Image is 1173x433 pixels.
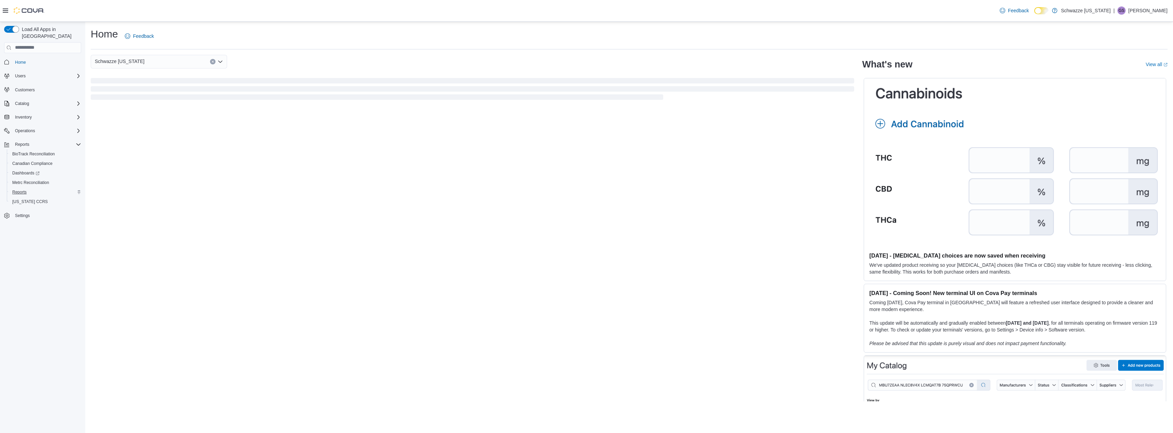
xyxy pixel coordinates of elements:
[12,72,28,80] button: Users
[12,72,81,80] span: Users
[870,320,1160,333] p: This update will be automatically and gradually enabled between , for all terminals operating on ...
[91,27,118,41] h1: Home
[12,140,81,149] span: Reports
[12,99,32,108] button: Catalog
[15,87,35,93] span: Customers
[10,159,81,168] span: Canadian Compliance
[12,151,55,157] span: BioTrack Reconciliation
[10,188,81,196] span: Reports
[10,169,81,177] span: Dashboards
[1113,6,1115,15] p: |
[12,58,29,66] a: Home
[862,59,912,70] h2: What's new
[870,299,1160,313] p: Coming [DATE], Cova Pay terminal in [GEOGRAPHIC_DATA] will feature a refreshed user interface des...
[10,159,55,168] a: Canadian Compliance
[1061,6,1111,15] p: Schwazze [US_STATE]
[10,169,42,177] a: Dashboards
[91,79,854,101] span: Loading
[1034,7,1049,14] input: Dark Mode
[7,178,84,187] button: Metrc Reconciliation
[1,57,84,67] button: Home
[14,7,44,14] img: Cova
[1,126,84,136] button: Operations
[1006,320,1049,326] strong: [DATE] and [DATE]
[12,86,38,94] a: Customers
[15,114,32,120] span: Inventory
[133,33,154,40] span: Feedback
[7,168,84,178] a: Dashboards
[7,149,84,159] button: BioTrack Reconciliation
[1,140,84,149] button: Reports
[10,150,58,158] a: BioTrack Reconciliation
[1117,6,1126,15] div: Gulzar Sayall
[210,59,216,64] button: Clear input
[12,127,38,135] button: Operations
[1163,63,1168,67] svg: External link
[12,127,81,135] span: Operations
[1,71,84,81] button: Users
[15,101,29,106] span: Catalog
[7,159,84,168] button: Canadian Compliance
[12,212,32,220] a: Settings
[95,57,145,65] span: Schwazze [US_STATE]
[12,170,40,176] span: Dashboards
[12,86,81,94] span: Customers
[12,113,81,121] span: Inventory
[122,29,157,43] a: Feedback
[12,99,81,108] span: Catalog
[7,187,84,197] button: Reports
[1128,6,1168,15] p: [PERSON_NAME]
[10,179,52,187] a: Metrc Reconciliation
[1008,7,1029,14] span: Feedback
[12,140,32,149] button: Reports
[870,290,1160,296] h3: [DATE] - Coming Soon! New terminal UI on Cova Pay terminals
[12,58,81,66] span: Home
[12,211,81,220] span: Settings
[10,179,81,187] span: Metrc Reconciliation
[12,189,27,195] span: Reports
[15,128,35,134] span: Operations
[15,213,30,218] span: Settings
[4,55,81,238] nav: Complex example
[15,60,26,65] span: Home
[1,99,84,108] button: Catalog
[15,142,29,147] span: Reports
[1,112,84,122] button: Inventory
[12,113,34,121] button: Inventory
[1,211,84,220] button: Settings
[1146,62,1168,67] a: View allExternal link
[10,198,81,206] span: Washington CCRS
[870,252,1160,259] h3: [DATE] - [MEDICAL_DATA] choices are now saved when receiving
[19,26,81,40] span: Load All Apps in [GEOGRAPHIC_DATA]
[870,341,1067,346] em: Please be advised that this update is purely visual and does not impact payment functionality.
[12,180,49,185] span: Metrc Reconciliation
[218,59,223,64] button: Open list of options
[1118,6,1124,15] span: GS
[10,198,50,206] a: [US_STATE] CCRS
[12,199,48,204] span: [US_STATE] CCRS
[10,150,81,158] span: BioTrack Reconciliation
[12,161,53,166] span: Canadian Compliance
[997,4,1031,17] a: Feedback
[1,85,84,95] button: Customers
[870,262,1160,275] p: We've updated product receiving so your [MEDICAL_DATA] choices (like THCa or CBG) stay visible fo...
[7,197,84,206] button: [US_STATE] CCRS
[15,73,26,79] span: Users
[10,188,29,196] a: Reports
